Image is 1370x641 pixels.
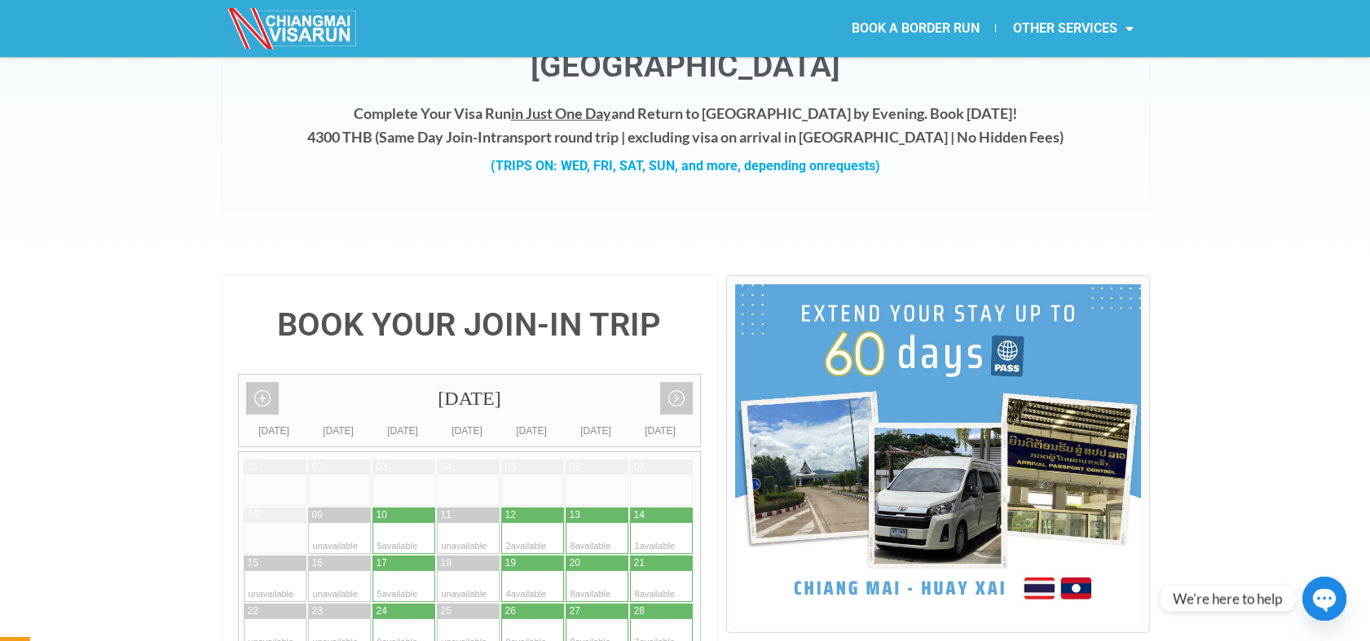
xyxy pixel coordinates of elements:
h4: Complete Your Visa Run and Return to [GEOGRAPHIC_DATA] by Evening. Book [DATE]! 4300 THB ( transp... [238,102,1133,149]
div: 16 [312,556,323,570]
div: 17 [377,556,387,570]
div: 19 [505,556,516,570]
span: in Just One Day [511,104,611,122]
div: 05 [505,460,516,474]
div: 22 [248,604,258,618]
strong: Same Day Join-In [379,128,491,146]
div: [DATE] [239,375,701,423]
div: [DATE] [306,423,371,439]
div: 02 [312,460,323,474]
div: 06 [570,460,580,474]
div: 08 [248,508,258,522]
div: 28 [634,604,645,618]
div: 12 [505,508,516,522]
div: 24 [377,604,387,618]
div: 11 [441,508,452,522]
h4: BOOK YOUR JOIN-IN TRIP [238,309,702,341]
div: 04 [441,460,452,474]
a: OTHER SERVICES [996,10,1149,47]
div: [DATE] [628,423,693,439]
div: [DATE] [371,423,435,439]
div: 21 [634,556,645,570]
div: 13 [570,508,580,522]
div: 07 [634,460,645,474]
strong: (TRIPS ON: WED, FRI, SAT, SUN, and more, depending on [491,158,880,173]
div: 25 [441,604,452,618]
div: [DATE] [564,423,628,439]
div: 09 [312,508,323,522]
div: 18 [441,556,452,570]
div: 03 [377,460,387,474]
div: 23 [312,604,323,618]
div: 20 [570,556,580,570]
div: 26 [505,604,516,618]
div: 15 [248,556,258,570]
a: BOOK A BORDER RUN [835,10,995,47]
div: [DATE] [435,423,500,439]
nav: Menu [685,10,1149,47]
div: 10 [377,508,387,522]
div: 14 [634,508,645,522]
span: requests) [824,158,880,173]
div: 27 [570,604,580,618]
div: 01 [248,460,258,474]
div: [DATE] [500,423,564,439]
div: [DATE] [242,423,306,439]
